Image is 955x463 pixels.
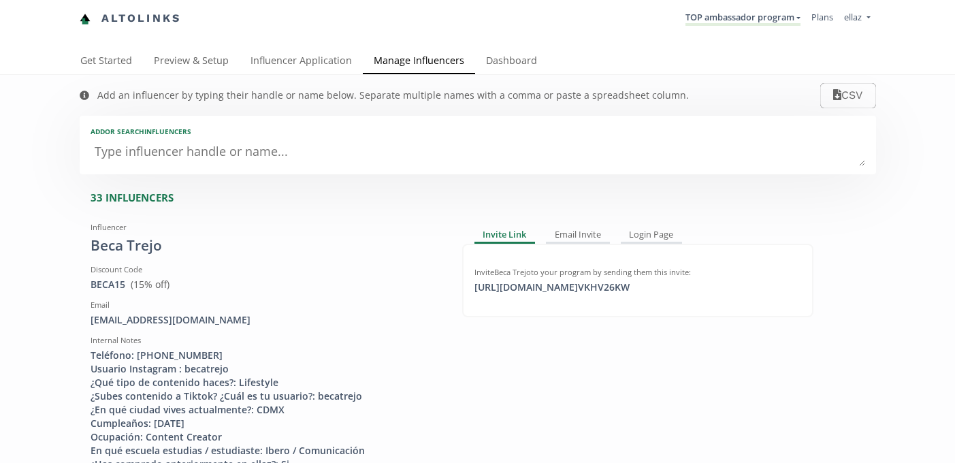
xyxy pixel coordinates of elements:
[91,264,442,275] div: Discount Code
[14,14,57,54] iframe: chat widget
[475,48,548,76] a: Dashboard
[131,278,169,291] span: ( 15 % off)
[80,14,91,25] img: favicon-32x32.png
[91,191,876,205] div: 33 INFLUENCERS
[91,313,442,327] div: [EMAIL_ADDRESS][DOMAIN_NAME]
[685,11,800,26] a: TOP ambassador program
[91,127,865,136] div: Add or search INFLUENCERS
[466,281,638,294] div: [URL][DOMAIN_NAME] VKHV26KW
[844,11,862,23] span: ellaz
[811,11,833,23] a: Plans
[240,48,363,76] a: Influencer Application
[820,83,875,108] button: CSV
[69,48,143,76] a: Get Started
[80,7,182,30] a: Altolinks
[474,267,801,278] div: Invite Beca Trejo to your program by sending them this invite:
[143,48,240,76] a: Preview & Setup
[91,236,442,256] div: Beca Trejo
[474,227,536,244] div: Invite Link
[363,48,475,76] a: Manage Influencers
[621,227,683,244] div: Login Page
[97,89,689,102] div: Add an influencer by typing their handle or name below. Separate multiple names with a comma or p...
[91,300,442,310] div: Email
[844,11,870,27] a: ellaz
[91,335,442,346] div: Internal Notes
[91,278,125,291] a: BECA15
[546,227,610,244] div: Email Invite
[91,222,442,233] div: Influencer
